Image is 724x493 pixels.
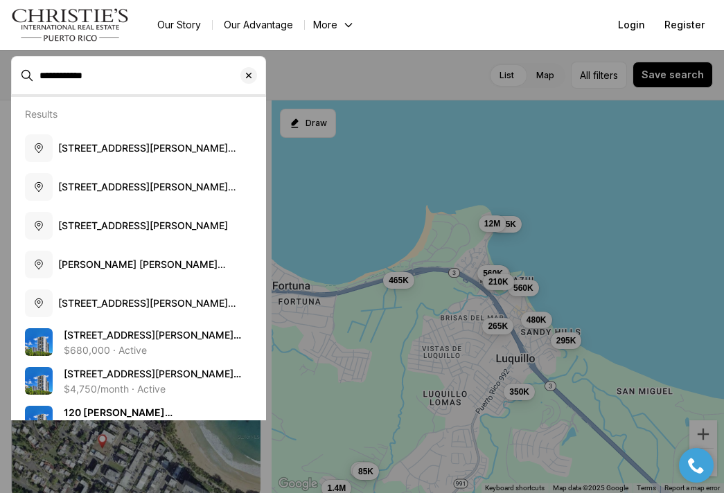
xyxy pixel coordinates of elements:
[19,283,258,322] button: [STREET_ADDRESS][PERSON_NAME][PERSON_NAME][US_STATE]
[58,219,228,231] span: [STREET_ADDRESS][PERSON_NAME]
[58,258,228,297] span: [PERSON_NAME] [PERSON_NAME][STREET_ADDRESS][PERSON_NAME][PERSON_NAME]
[19,167,258,206] button: [STREET_ADDRESS][PERSON_NAME][US_STATE]
[19,206,258,244] button: [STREET_ADDRESS][PERSON_NAME]
[146,15,212,35] a: Our Story
[213,15,304,35] a: Our Advantage
[64,383,166,394] p: $4,750/month · Active
[58,180,236,206] span: [STREET_ADDRESS][PERSON_NAME][US_STATE]
[240,57,265,94] button: Clear search input
[64,344,147,355] p: $680,000 · Active
[64,406,233,431] span: [STREET_ADDRESS][PERSON_NAME]
[64,328,241,354] span: [STREET_ADDRESS][PERSON_NAME][PERSON_NAME]
[11,8,130,42] img: logo
[656,11,713,39] button: Register
[305,15,363,35] button: More
[618,19,645,30] span: Login
[19,128,258,167] button: [STREET_ADDRESS][PERSON_NAME][US_STATE]
[25,108,58,120] p: Results
[19,244,258,283] button: [PERSON_NAME] [PERSON_NAME][STREET_ADDRESS][PERSON_NAME][PERSON_NAME]
[19,322,258,361] a: View details: 120 CARLOS F. CHARDON ST #1804S
[64,367,241,393] span: [STREET_ADDRESS][PERSON_NAME][PERSON_NAME]
[64,406,173,418] b: 120 [PERSON_NAME]
[664,19,705,30] span: Register
[19,400,258,438] a: View details: 120 CARLOS CHARDON ST #2201-South
[19,361,258,400] a: View details: 120 CARLOS F. CHARDON ST #N602
[58,296,236,322] span: [STREET_ADDRESS][PERSON_NAME][PERSON_NAME][US_STATE]
[610,11,653,39] button: Login
[58,141,236,167] span: [STREET_ADDRESS][PERSON_NAME][US_STATE]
